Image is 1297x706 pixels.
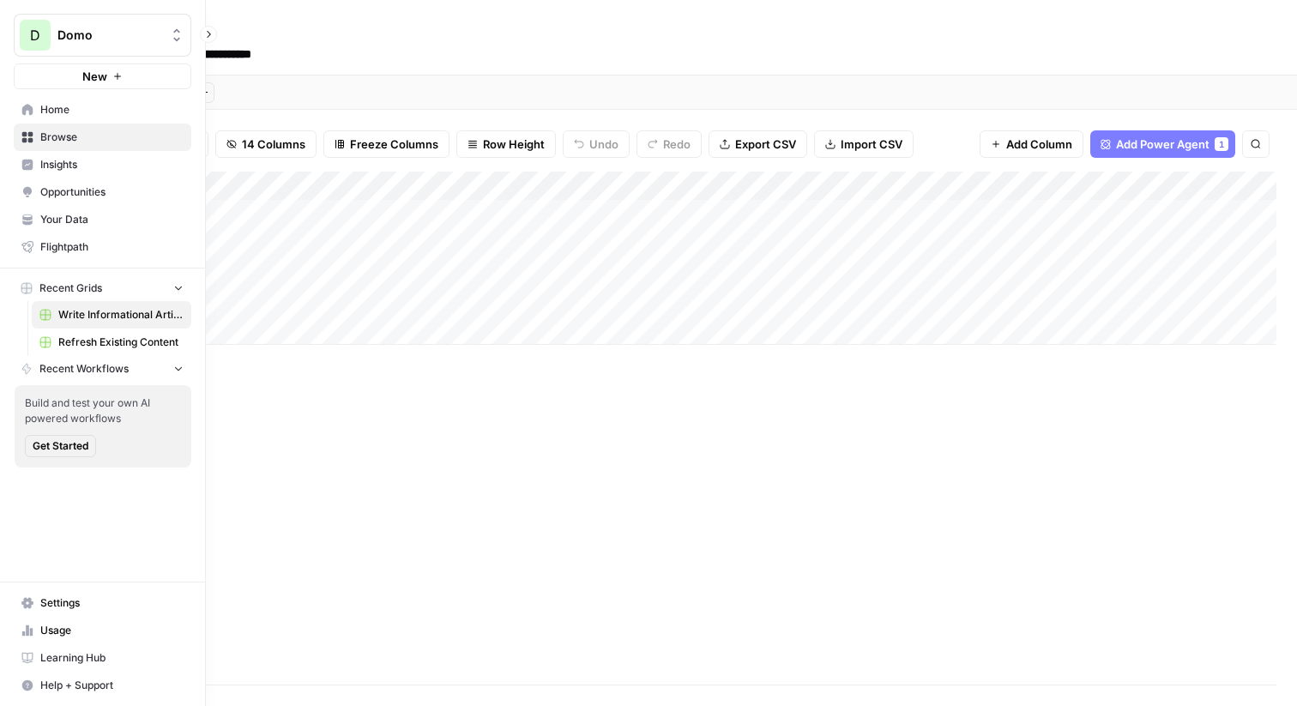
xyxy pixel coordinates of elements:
a: Learning Hub [14,644,191,672]
a: Opportunities [14,178,191,206]
button: Import CSV [814,130,914,158]
button: Freeze Columns [323,130,449,158]
span: Browse [40,130,184,145]
span: Build and test your own AI powered workflows [25,395,181,426]
span: Refresh Existing Content [58,335,184,350]
button: Undo [563,130,630,158]
span: 1 [1219,137,1224,151]
span: Add Power Agent [1116,136,1210,153]
span: Add Column [1006,136,1072,153]
button: New [14,63,191,89]
button: Add Power Agent1 [1090,130,1235,158]
button: Get Started [25,435,96,457]
span: Import CSV [841,136,902,153]
button: Redo [636,130,702,158]
span: Domo [57,27,161,44]
span: Redo [663,136,691,153]
button: Workspace: Domo [14,14,191,57]
span: Usage [40,623,184,638]
span: Learning Hub [40,650,184,666]
span: Home [40,102,184,118]
a: Usage [14,617,191,644]
span: Insights [40,157,184,172]
span: Get Started [33,438,88,454]
span: Recent Workflows [39,361,129,377]
a: Write Informational Article [32,301,191,329]
span: Help + Support [40,678,184,693]
span: Your Data [40,212,184,227]
button: Recent Grids [14,275,191,301]
div: 1 [1215,137,1228,151]
span: New [82,68,107,85]
button: Recent Workflows [14,356,191,382]
a: Home [14,96,191,124]
span: Row Height [483,136,545,153]
a: Refresh Existing Content [32,329,191,356]
span: Opportunities [40,184,184,200]
a: Settings [14,589,191,617]
a: Insights [14,151,191,178]
a: Browse [14,124,191,151]
span: Export CSV [735,136,796,153]
a: Your Data [14,206,191,233]
button: Help + Support [14,672,191,699]
span: Recent Grids [39,281,102,296]
span: 14 Columns [242,136,305,153]
span: D [30,25,40,45]
button: Add Column [980,130,1083,158]
button: Row Height [456,130,556,158]
span: Freeze Columns [350,136,438,153]
a: Flightpath [14,233,191,261]
span: Flightpath [40,239,184,255]
span: Write Informational Article [58,307,184,323]
button: Export CSV [709,130,807,158]
button: 14 Columns [215,130,317,158]
span: Undo [589,136,618,153]
span: Settings [40,595,184,611]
